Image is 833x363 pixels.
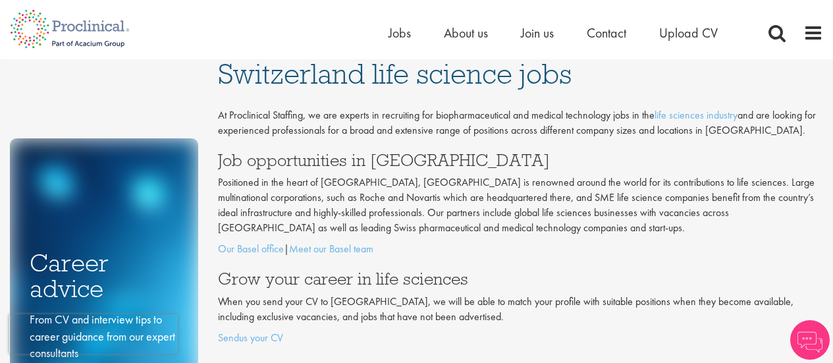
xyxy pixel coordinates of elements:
[521,24,554,42] a: Join us
[218,331,283,345] a: Sendus your CV
[587,24,626,42] a: Contact
[289,242,373,256] a: Meet our Basel team
[218,175,823,235] p: Positioned in the heart of [GEOGRAPHIC_DATA], [GEOGRAPHIC_DATA] is renowned around the world for ...
[218,56,572,92] span: Switzerland life science jobs
[659,24,718,42] a: Upload CV
[655,108,738,122] a: life sciences industry
[218,152,823,169] h3: Job opportunities in [GEOGRAPHIC_DATA]
[218,242,823,257] p: |
[444,24,488,42] a: About us
[790,320,830,360] img: Chatbot
[218,294,823,325] p: When you send your CV to [GEOGRAPHIC_DATA], we will be able to match your profile with suitable p...
[218,242,284,256] a: Our Basel office
[9,314,178,354] iframe: reCAPTCHA
[218,108,823,138] p: At Proclinical Staffing, we are experts in recruiting for biopharmaceutical and medical technolog...
[30,250,178,301] h3: Career advice
[389,24,411,42] a: Jobs
[218,270,823,287] h3: Grow your career in life sciences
